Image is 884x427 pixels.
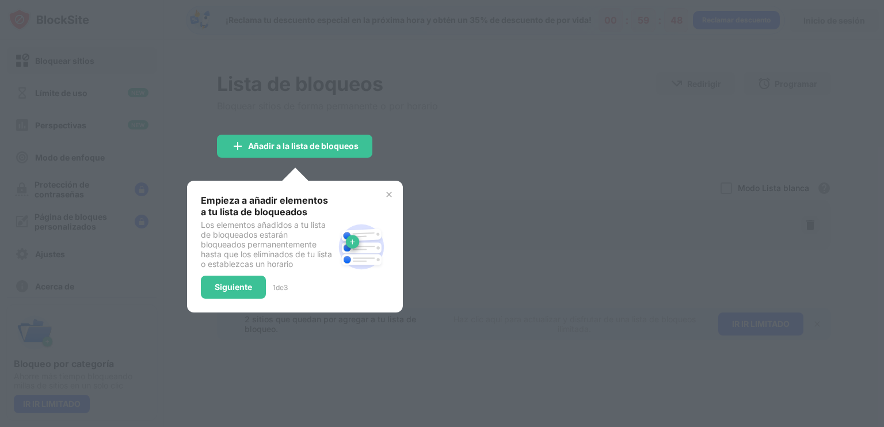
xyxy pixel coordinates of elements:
font: de [276,283,284,292]
font: Añadir a la lista de bloqueos [248,141,359,151]
font: 1 [273,283,276,292]
font: Los elementos añadidos a tu lista de bloqueados estarán bloqueados permanentemente hasta que los ... [201,220,332,269]
font: Siguiente [215,282,252,292]
img: x-button.svg [384,190,394,199]
img: block-site.svg [334,219,389,274]
font: 3 [284,283,288,292]
font: Empieza a añadir elementos a tu lista de bloqueados [201,195,328,218]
